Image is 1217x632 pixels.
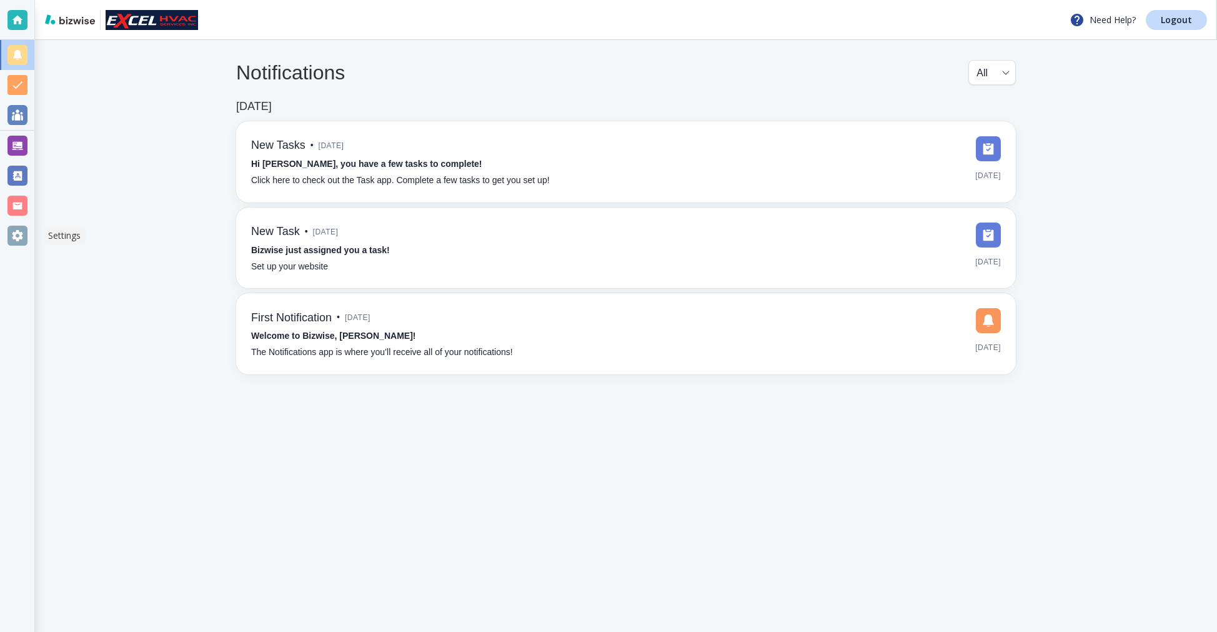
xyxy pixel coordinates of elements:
img: DashboardSidebarTasks.svg [976,136,1001,161]
span: [DATE] [975,253,1001,271]
h6: First Notification [251,311,332,325]
p: • [337,311,340,324]
p: Set up your website [251,260,328,274]
a: New Task•[DATE]Bizwise just assigned you a task!Set up your website[DATE] [236,208,1016,289]
p: Click here to check out the Task app. Complete a few tasks to get you set up! [251,174,550,188]
span: [DATE] [345,308,370,327]
a: Logout [1146,10,1207,30]
img: Excel HVAC [106,10,198,30]
span: [DATE] [319,136,344,155]
p: • [310,139,314,153]
strong: Hi [PERSON_NAME], you have a few tasks to complete! [251,159,482,169]
h4: Notifications [236,61,345,84]
img: DashboardSidebarTasks.svg [976,223,1001,248]
img: bizwise [45,14,95,24]
span: [DATE] [975,166,1001,185]
strong: Bizwise just assigned you a task! [251,245,390,255]
p: Need Help? [1070,13,1136,28]
div: All [976,61,1008,84]
p: Logout [1161,16,1192,24]
h6: New Tasks [251,139,305,153]
a: First Notification•[DATE]Welcome to Bizwise, [PERSON_NAME]!The Notifications app is where you’ll ... [236,293,1016,374]
p: • [305,225,308,239]
p: Settings [48,229,81,242]
span: [DATE] [313,223,339,241]
span: [DATE] [975,338,1001,357]
img: DashboardSidebarNotification.svg [976,308,1001,333]
strong: Welcome to Bizwise, [PERSON_NAME]! [251,331,415,341]
h6: [DATE] [236,100,272,114]
a: New Tasks•[DATE]Hi [PERSON_NAME], you have a few tasks to complete!Click here to check out the Ta... [236,121,1016,203]
h6: New Task [251,225,300,239]
p: The Notifications app is where you’ll receive all of your notifications! [251,346,513,359]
